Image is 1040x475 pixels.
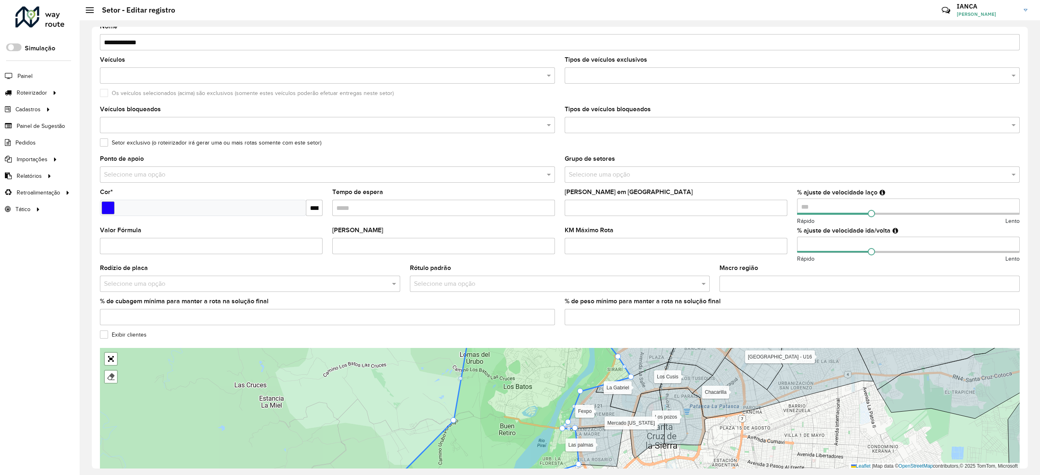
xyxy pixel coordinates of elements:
label: Tempo de espera [332,187,383,197]
div: Map data © contributors,© 2025 TomTom, Microsoft [849,463,1020,470]
a: Contato Rápido [937,2,955,19]
div: Remover camada(s) [105,371,117,383]
label: Rótulo padrão [410,263,451,273]
input: Select a color [102,201,115,214]
span: Lento [1005,255,1020,263]
label: Tipos de veículos bloqueados [565,104,651,114]
span: Relatórios [17,172,42,180]
em: Ajuste de velocidade do veículo entre a saída do depósito até o primeiro cliente e a saída do últ... [893,227,898,234]
span: Pedidos [15,138,36,147]
label: % ajuste de velocidade ida/volta [797,226,890,235]
label: Veículos [100,55,125,65]
label: Simulação [25,43,55,53]
span: [PERSON_NAME] [957,11,1018,18]
h3: IANCA [957,2,1018,10]
label: Os veículos selecionados (acima) são exclusivos (somente estes veículos poderão efetuar entregas ... [100,89,394,97]
em: Ajuste de velocidade do veículo entre clientes [880,189,885,196]
label: % ajuste de velocidade laço [797,188,877,197]
label: Cor [100,187,113,197]
span: Cadastros [15,105,41,114]
h2: Setor - Editar registro [94,6,175,15]
span: Painel de Sugestão [17,122,65,130]
label: Macro região [719,263,758,273]
label: Ponto de apoio [100,154,144,164]
label: KM Máximo Rota [565,225,613,235]
a: OpenStreetMap [899,463,933,469]
label: Tipos de veículos exclusivos [565,55,647,65]
label: Setor exclusivo (o roteirizador irá gerar uma ou mais rotas somente com este setor) [100,138,321,147]
label: Veículos bloqueados [100,104,161,114]
span: Rápido [797,217,815,225]
span: Retroalimentação [17,188,60,197]
label: % de cubagem mínima para manter a rota na solução final [100,296,269,306]
span: Tático [15,205,30,214]
label: [PERSON_NAME] em [GEOGRAPHIC_DATA] [565,187,693,197]
span: | [872,463,873,469]
label: Rodízio de placa [100,263,148,273]
span: Rápido [797,255,815,263]
a: Leaflet [851,463,871,469]
label: Exibir clientes [100,330,147,339]
label: [PERSON_NAME] [332,225,383,235]
label: % de peso mínimo para manter a rota na solução final [565,296,721,306]
span: Importações [17,155,48,164]
span: Lento [1005,217,1020,225]
span: Painel [17,72,32,80]
a: Abrir mapa em tela cheia [105,353,117,365]
label: Grupo de setores [565,154,615,164]
label: Valor Fórmula [100,225,141,235]
span: Roteirizador [17,89,47,97]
